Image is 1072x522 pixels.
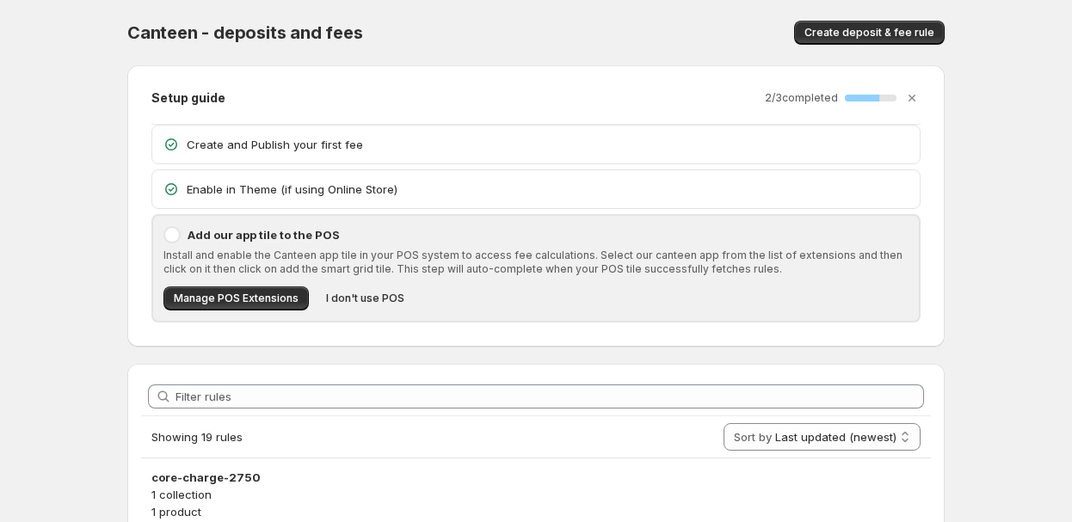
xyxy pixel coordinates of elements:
[151,89,225,107] h2: Setup guide
[163,249,909,276] p: Install and enable the Canteen app tile in your POS system to access fee calculations. Select our...
[187,136,909,153] p: Create and Publish your first fee
[163,286,309,310] button: Manage POS Extensions
[326,292,404,305] span: I don't use POS
[188,226,909,243] p: Add our app tile to the POS
[151,469,921,486] h3: core-charge-2750
[187,181,909,198] p: Enable in Theme (if using Online Store)
[900,86,924,110] button: Dismiss setup guide
[174,292,299,305] span: Manage POS Extensions
[794,21,945,45] button: Create deposit & fee rule
[151,503,921,520] p: 1 product
[765,91,838,105] p: 2 / 3 completed
[151,430,243,444] span: Showing 19 rules
[127,22,363,43] span: Canteen - deposits and fees
[151,486,921,503] p: 1 collection
[804,26,934,40] span: Create deposit & fee rule
[316,286,415,310] button: I don't use POS
[176,384,924,408] input: Filter rules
